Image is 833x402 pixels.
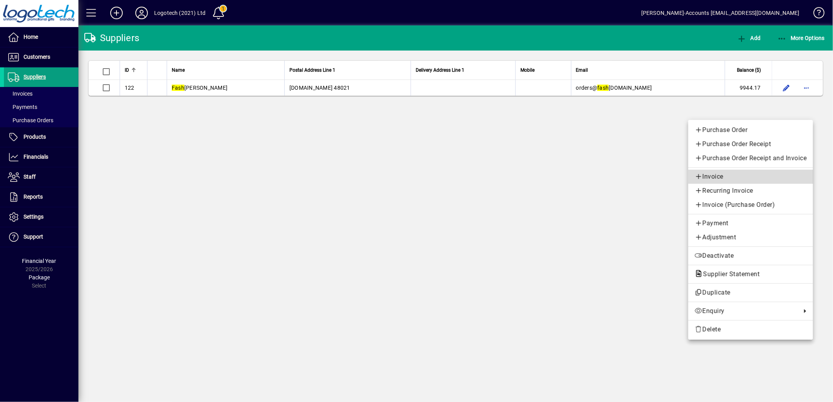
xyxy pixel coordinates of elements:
[695,251,807,261] span: Deactivate
[695,186,807,196] span: Recurring Invoice
[695,219,807,228] span: Payment
[695,125,807,135] span: Purchase Order
[695,306,797,316] span: Enquiry
[695,200,807,210] span: Invoice (Purchase Order)
[688,249,813,263] button: Deactivate supplier
[695,288,807,297] span: Duplicate
[695,154,807,163] span: Purchase Order Receipt and Invoice
[695,325,807,334] span: Delete
[695,270,764,278] span: Supplier Statement
[695,139,807,149] span: Purchase Order Receipt
[695,233,807,242] span: Adjustment
[695,172,807,181] span: Invoice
